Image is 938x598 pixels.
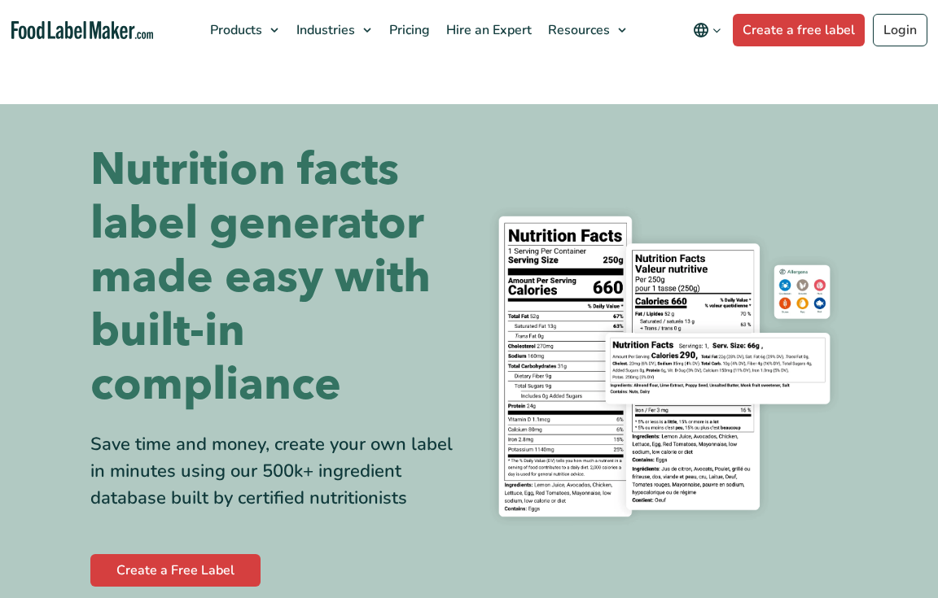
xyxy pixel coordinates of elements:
span: Hire an Expert [441,21,533,39]
h1: Nutrition facts label generator made easy with built-in compliance [90,143,457,412]
a: Login [873,14,927,46]
span: Pricing [384,21,432,39]
span: Resources [543,21,611,39]
a: Food Label Maker homepage [11,21,154,40]
button: Change language [682,14,733,46]
span: Products [205,21,264,39]
a: Create a free label [733,14,865,46]
a: Create a Free Label [90,554,261,587]
div: Save time and money, create your own label in minutes using our 500k+ ingredient database built b... [90,431,457,512]
span: Industries [291,21,357,39]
